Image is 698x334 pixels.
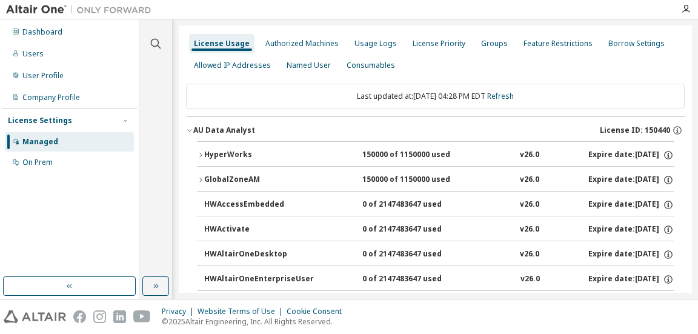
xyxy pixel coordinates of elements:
div: AU Data Analyst [193,125,255,135]
div: Expire date: [DATE] [588,249,674,260]
div: Company Profile [22,93,80,102]
div: Dashboard [22,27,62,37]
div: Cookie Consent [287,307,349,316]
div: v26.0 [520,199,539,210]
button: GlobalZoneAM150000 of 1150000 usedv26.0Expire date:[DATE] [197,167,674,193]
div: HyperWorks [204,150,313,161]
img: altair_logo.svg [4,310,66,323]
div: Consumables [347,61,395,70]
div: 0 of 2147483647 used [362,274,471,285]
div: v26.0 [520,274,540,285]
button: HWAccessEmbedded0 of 2147483647 usedv26.0Expire date:[DATE] [204,192,674,218]
div: Allowed IP Addresses [194,61,271,70]
div: 0 of 2147483647 used [362,199,471,210]
div: License Settings [8,116,72,125]
span: License ID: 150440 [600,125,670,135]
div: 0 of 2147483647 used [362,224,471,235]
div: GlobalZoneAM [204,175,313,185]
div: Borrow Settings [608,39,665,48]
div: Users [22,49,44,59]
div: v26.0 [520,175,539,185]
div: v26.0 [520,224,539,235]
div: Expire date: [DATE] [588,150,674,161]
div: Usage Logs [354,39,397,48]
div: Expire date: [DATE] [588,274,674,285]
div: 150000 of 1150000 used [362,150,471,161]
div: HWActivate [204,224,313,235]
div: Expire date: [DATE] [588,224,674,235]
div: Last updated at: [DATE] 04:28 PM EDT [186,84,685,109]
div: License Usage [194,39,250,48]
img: instagram.svg [93,310,106,323]
img: youtube.svg [133,310,151,323]
div: Feature Restrictions [523,39,593,48]
div: Named User [287,61,331,70]
div: Website Terms of Use [198,307,287,316]
div: Authorized Machines [265,39,339,48]
p: © 2025 Altair Engineering, Inc. All Rights Reserved. [162,316,349,327]
div: Expire date: [DATE] [588,199,674,210]
button: AU Data AnalystLicense ID: 150440 [186,117,685,144]
img: facebook.svg [73,310,86,323]
button: HWAltairOneEnterpriseUser0 of 2147483647 usedv26.0Expire date:[DATE] [204,266,674,293]
img: linkedin.svg [113,310,126,323]
div: 0 of 2147483647 used [362,249,471,260]
div: HWAltairOneEnterpriseUser [204,274,314,285]
div: User Profile [22,71,64,81]
img: Altair One [6,4,158,16]
div: Expire date: [DATE] [588,175,674,185]
div: v26.0 [520,249,539,260]
button: HWAltairOneDesktop0 of 2147483647 usedv26.0Expire date:[DATE] [204,241,674,268]
div: v26.0 [520,150,539,161]
div: On Prem [22,158,53,167]
div: License Priority [413,39,465,48]
div: Privacy [162,307,198,316]
div: Groups [481,39,508,48]
div: HWAltairOneDesktop [204,249,313,260]
div: 150000 of 1150000 used [362,175,471,185]
button: HyperWorks150000 of 1150000 usedv26.0Expire date:[DATE] [197,142,674,169]
div: HWAccessEmbedded [204,199,313,210]
button: HWActivate0 of 2147483647 usedv26.0Expire date:[DATE] [204,216,674,243]
div: Managed [22,137,58,147]
a: Refresh [487,91,514,101]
